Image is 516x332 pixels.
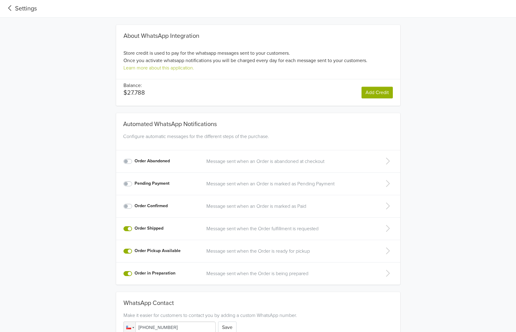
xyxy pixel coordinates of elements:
label: Order Confirmed [135,203,168,209]
label: Order in Preparation [135,270,175,277]
a: Message sent when an Order is marked as Pending Payment [206,180,371,188]
label: Pending Payment [135,180,170,187]
label: Order Shipped [135,225,163,232]
div: Automated WhatsApp Notifications [121,113,396,130]
div: WhatsApp Contact [123,299,393,309]
a: Message sent when an Order is abandoned at checkout [206,158,371,165]
label: Order Abandoned [135,158,170,164]
a: Message sent when the Order is being prepared [206,270,371,277]
div: Store credit is used to pay for the whatsapp messages sent to your customers. Once you activate w... [116,32,400,72]
a: Message sent when the Order is ready for pickup [206,247,371,255]
p: Balance: [123,82,145,89]
label: Order Pickup Available [135,247,181,254]
a: Add Credit [362,87,393,98]
a: Message sent when an Order is marked as Paid [206,203,371,210]
div: Make it easier for customers to contact you by adding a custom WhatsApp number. [123,312,393,319]
a: Learn more about this application. [123,65,194,71]
div: About WhatsApp Integration [123,32,393,40]
p: $27.788 [123,89,145,97]
a: Settings [5,4,37,13]
div: Configure automatic messages for the different steps of the purchase. [121,133,396,148]
a: Message sent when the Order fulfillment is requested [206,225,371,232]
